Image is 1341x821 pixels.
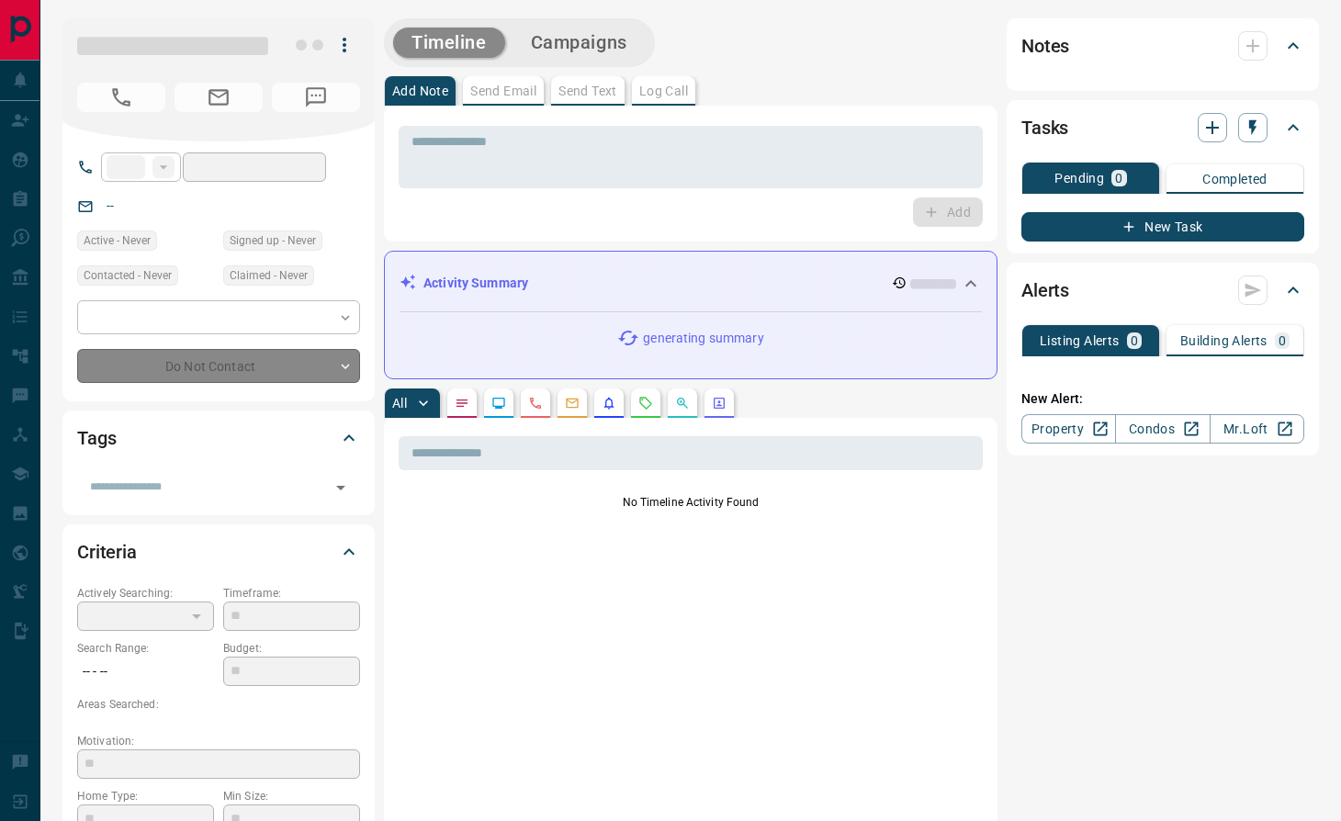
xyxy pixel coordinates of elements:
[392,397,407,410] p: All
[175,83,263,112] span: No Email
[1040,334,1120,347] p: Listing Alerts
[77,537,137,567] h2: Criteria
[77,640,214,657] p: Search Range:
[223,788,360,804] p: Min Size:
[77,423,116,453] h2: Tags
[1021,24,1304,68] div: Notes
[423,274,528,293] p: Activity Summary
[1180,334,1268,347] p: Building Alerts
[528,396,543,410] svg: Calls
[1021,268,1304,312] div: Alerts
[223,640,360,657] p: Budget:
[77,733,360,749] p: Motivation:
[272,83,360,112] span: No Number
[455,396,469,410] svg: Notes
[1210,414,1304,444] a: Mr.Loft
[565,396,580,410] svg: Emails
[393,28,505,58] button: Timeline
[400,266,982,300] div: Activity Summary
[328,475,354,500] button: Open
[1115,172,1122,185] p: 0
[230,266,308,285] span: Claimed - Never
[1131,334,1138,347] p: 0
[1021,212,1304,242] button: New Task
[1021,389,1304,409] p: New Alert:
[77,416,360,460] div: Tags
[1021,106,1304,150] div: Tasks
[1279,334,1286,347] p: 0
[77,530,360,574] div: Criteria
[491,396,506,410] svg: Lead Browsing Activity
[77,83,165,112] span: No Number
[712,396,727,410] svg: Agent Actions
[1202,173,1268,186] p: Completed
[230,231,316,250] span: Signed up - Never
[675,396,690,410] svg: Opportunities
[1115,414,1210,444] a: Condos
[77,585,214,602] p: Actively Searching:
[1021,276,1069,305] h2: Alerts
[84,231,151,250] span: Active - Never
[84,266,172,285] span: Contacted - Never
[77,696,360,713] p: Areas Searched:
[77,349,360,383] div: Do Not Contact
[643,329,763,348] p: generating summary
[392,84,448,97] p: Add Note
[77,657,214,687] p: -- - --
[602,396,616,410] svg: Listing Alerts
[1054,172,1104,185] p: Pending
[513,28,646,58] button: Campaigns
[638,396,653,410] svg: Requests
[107,198,114,213] a: --
[77,788,214,804] p: Home Type:
[1021,113,1068,142] h2: Tasks
[1021,31,1069,61] h2: Notes
[399,494,983,511] p: No Timeline Activity Found
[1021,414,1116,444] a: Property
[223,585,360,602] p: Timeframe:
